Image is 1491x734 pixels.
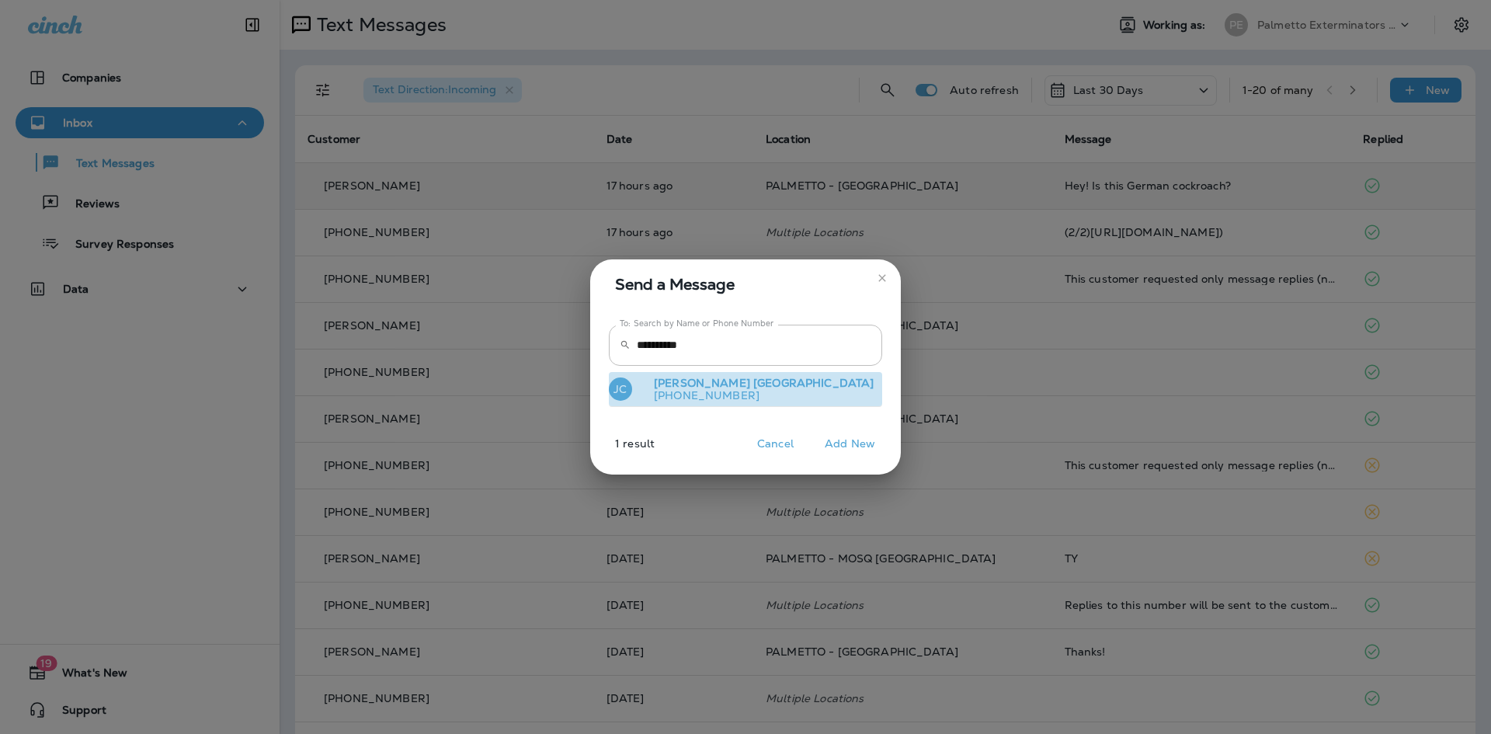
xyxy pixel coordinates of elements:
div: JC [609,377,632,401]
button: JC[PERSON_NAME] [GEOGRAPHIC_DATA][PHONE_NUMBER] [609,372,882,408]
button: close [870,266,895,290]
span: [PERSON_NAME] [654,376,750,390]
label: To: Search by Name or Phone Number [620,318,774,329]
span: Send a Message [615,272,882,297]
button: Cancel [746,432,805,456]
button: Add New [817,432,883,456]
span: [GEOGRAPHIC_DATA] [753,376,874,390]
p: 1 result [584,437,655,462]
p: [PHONE_NUMBER] [641,389,874,402]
